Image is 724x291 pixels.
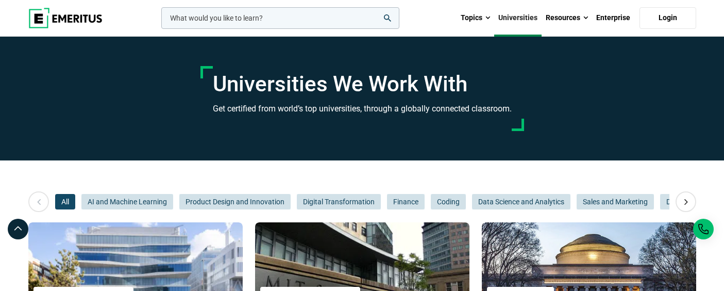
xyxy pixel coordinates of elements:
[213,102,512,116] h3: Get certified from world’s top universities, through a globally connected classroom.
[297,194,381,209] button: Digital Transformation
[161,7,399,29] input: woocommerce-product-search-field-0
[81,194,173,209] button: AI and Machine Learning
[577,194,654,209] button: Sales and Marketing
[639,7,696,29] a: Login
[55,194,75,209] button: All
[387,194,425,209] button: Finance
[179,194,291,209] button: Product Design and Innovation
[431,194,466,209] button: Coding
[472,194,570,209] button: Data Science and Analytics
[213,71,512,97] h1: Universities We Work With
